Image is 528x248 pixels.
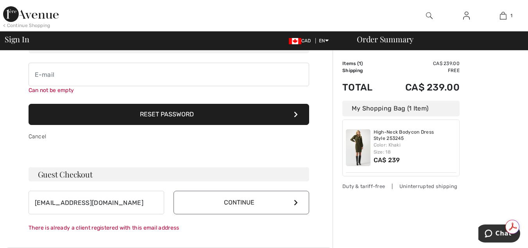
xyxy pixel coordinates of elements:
iframe: Opens a widget where you can chat to one of our agents [478,224,520,244]
td: Shipping [342,67,384,74]
div: Duty & tariff-free | Uninterrupted shipping [342,183,460,190]
span: CA$ 239 [374,156,400,164]
a: Cancel [29,133,47,140]
div: Can not be empty [29,86,309,94]
div: There is already a client registered with this email address [29,224,309,232]
td: Items ( ) [342,60,384,67]
td: CA$ 239.00 [384,74,460,101]
td: Free [384,67,460,74]
span: EN [319,38,329,43]
img: High-Neck Bodycon Dress Style 253245 [346,129,370,166]
div: < Continue Shopping [3,22,50,29]
button: Reset Password [29,104,309,125]
span: CAD [289,38,314,43]
div: Order Summary [347,35,523,43]
div: Color: Khaki Size: 18 [374,141,456,156]
img: My Info [463,11,470,20]
a: High-Neck Bodycon Dress Style 253245 [374,129,456,141]
a: Sign In [457,11,476,21]
td: CA$ 239.00 [384,60,460,67]
a: 1 [485,11,521,20]
span: 1 [359,61,361,66]
input: E-mail [29,191,164,214]
td: Total [342,74,384,101]
span: 1 [510,12,512,19]
h3: Guest Checkout [29,167,309,181]
img: Canadian Dollar [289,38,301,44]
img: 1ère Avenue [3,6,59,22]
img: search the website [426,11,433,20]
button: Continue [174,191,309,214]
input: E-mail [29,63,309,86]
img: My Bag [500,11,507,20]
span: Sign In [5,35,29,43]
div: My Shopping Bag (1 Item) [342,101,460,116]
